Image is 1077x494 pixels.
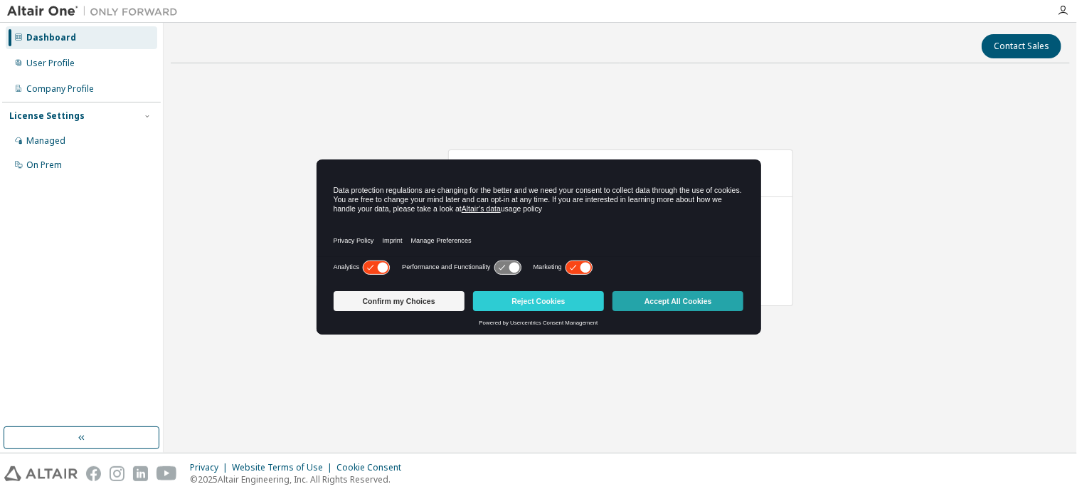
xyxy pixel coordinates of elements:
div: Dashboard [26,32,76,43]
p: © 2025 Altair Engineering, Inc. All Rights Reserved. [190,473,410,485]
img: instagram.svg [110,466,124,481]
div: License Settings [9,110,85,122]
div: On Prem [26,159,62,171]
div: Website Terms of Use [232,462,336,473]
img: linkedin.svg [133,466,148,481]
div: Company Profile [26,83,94,95]
div: Cookie Consent [336,462,410,473]
img: Altair One [7,4,185,19]
span: AU Mechanical Engineer [457,157,577,172]
img: altair_logo.svg [4,466,78,481]
div: User Profile [26,58,75,69]
button: Contact Sales [982,34,1061,58]
img: youtube.svg [156,466,177,481]
div: Privacy [190,462,232,473]
div: Managed [26,135,65,147]
img: facebook.svg [86,466,101,481]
